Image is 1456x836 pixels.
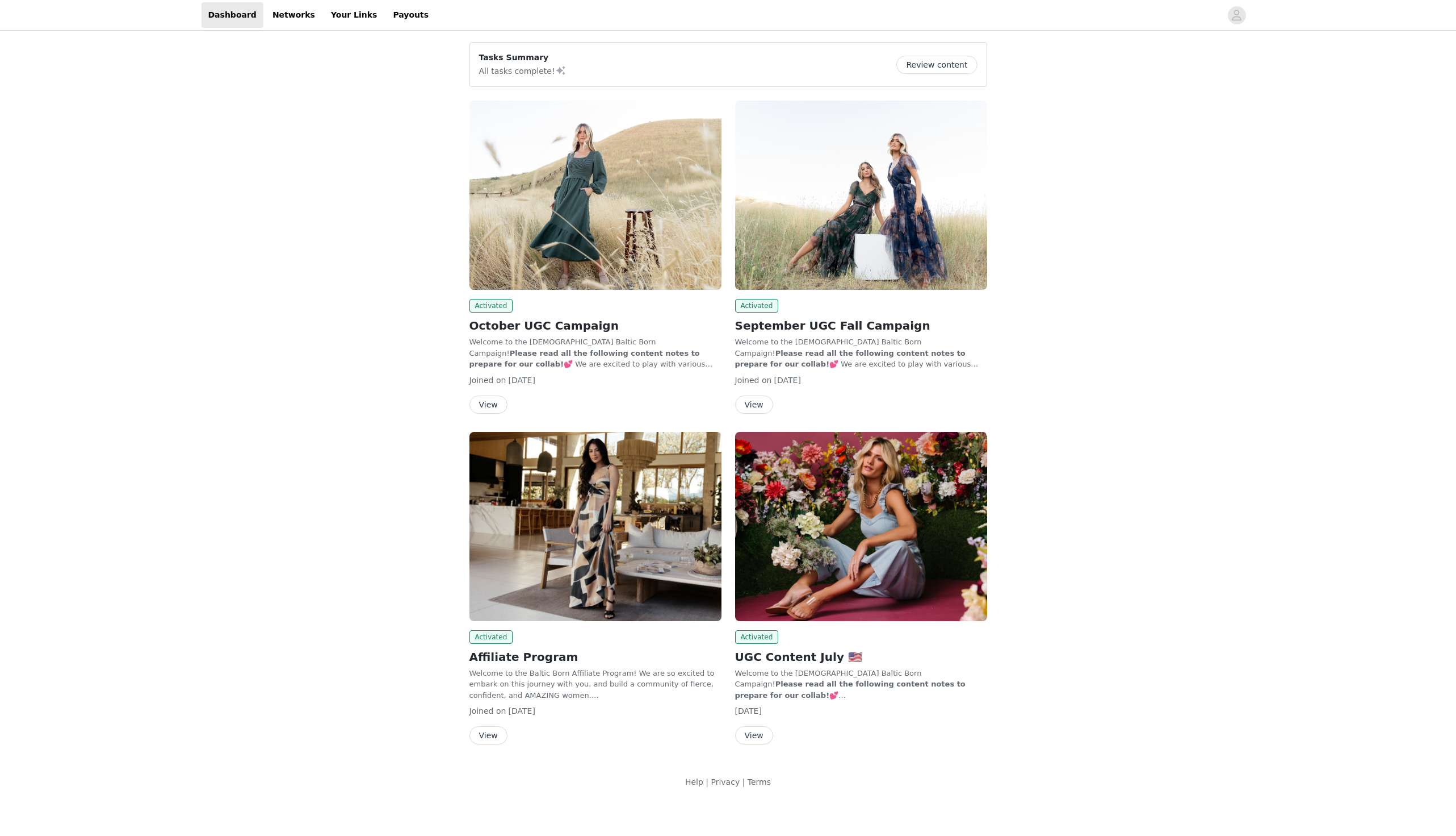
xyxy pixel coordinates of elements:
p: Tasks Summary [479,52,567,64]
h2: UGC Content July 🇺🇸 [735,648,987,666]
a: View [735,731,773,740]
a: Payouts [386,2,435,28]
a: Networks [266,2,322,28]
span: Activated [469,630,513,644]
strong: Please read all the following content notes to prepare for our collab! [469,349,700,369]
img: Baltic Born [735,432,987,621]
a: View [735,401,773,409]
span: Joined on [469,376,506,385]
div: avatar [1231,6,1242,24]
span: Activated [469,299,513,313]
h2: September UGC Fall Campaign [735,317,987,334]
h2: Affiliate Program [469,648,721,666]
h2: October UGC Campaign [469,317,721,334]
img: Baltic Born [735,101,987,290]
p: All tasks complete! [479,64,567,77]
img: Baltic Born [469,101,721,290]
button: View [469,396,507,414]
span: Activated [735,299,779,313]
a: Dashboard [202,2,263,28]
span: | [742,777,745,787]
span: Joined on [469,706,506,716]
span: Activated [735,630,779,644]
p: Welcome to the [DEMOGRAPHIC_DATA] Baltic Born Campaign! 💕 We are excited to play with various con... [735,336,987,370]
span: [DATE] [774,376,801,385]
span: [DATE] [509,706,535,716]
a: View [469,731,507,740]
span: [DATE] [735,706,762,716]
strong: Please read all the following content notes to prepare for our collab! [735,349,966,369]
span: Joined on [735,376,772,385]
img: Baltic Born [469,432,721,621]
p: Welcome to the [DEMOGRAPHIC_DATA] Baltic Born Campaign! 💕 We are excited to play with various con... [469,336,721,370]
p: Welcome to the [DEMOGRAPHIC_DATA] Baltic Born Campaign! 💕 [735,668,987,701]
a: Your Links [324,2,384,28]
span: [DATE] [509,376,535,385]
button: View [469,726,507,745]
a: Help [685,777,703,787]
button: View [735,726,773,745]
span: | [706,777,708,787]
button: View [735,396,773,414]
a: Privacy [711,777,740,787]
a: Terms [748,777,771,787]
strong: Please read all the following content notes to prepare for our collab! [735,680,966,700]
a: View [469,401,507,409]
p: Welcome to the Baltic Born Affiliate Program! We are so excited to embark on this journey with yo... [469,668,721,701]
button: Review content [896,56,977,74]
